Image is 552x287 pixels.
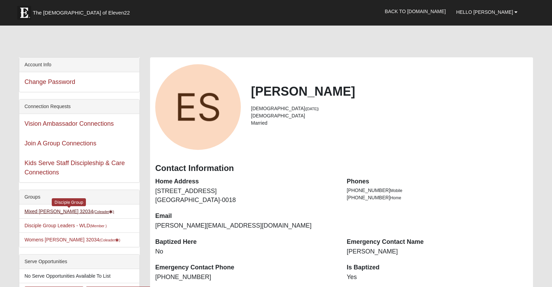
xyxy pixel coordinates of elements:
[99,238,120,242] small: (Coleader )
[93,210,114,214] small: (Coleader )
[155,238,336,247] dt: Baptized Here
[251,105,528,112] li: [DEMOGRAPHIC_DATA]
[24,78,75,85] a: Change Password
[24,223,107,228] a: Disciple Group Leaders - WLD(Member )
[379,3,451,20] a: Back to [DOMAIN_NAME]
[347,263,528,272] dt: Is Baptized
[305,107,319,111] small: ([DATE])
[155,247,336,256] dd: No
[155,187,336,204] dd: [STREET_ADDRESS] [GEOGRAPHIC_DATA]-0018
[347,238,528,247] dt: Emergency Contact Name
[24,160,125,176] a: Kids Serve Staff Discipleship & Care Connections
[347,194,528,201] li: [PHONE_NUMBER]
[347,273,528,282] dd: Yes
[24,209,114,214] a: Mixed [PERSON_NAME] 32034(Coleader)
[33,9,130,16] span: The [DEMOGRAPHIC_DATA] of Eleven22
[24,140,96,147] a: Join A Group Connections
[155,212,336,221] dt: Email
[155,64,241,150] a: View Fullsize Photo
[19,190,139,204] div: Groups
[251,112,528,119] li: [DEMOGRAPHIC_DATA]
[19,58,139,72] div: Account Info
[451,3,523,21] a: Hello [PERSON_NAME]
[24,237,120,242] a: Womens [PERSON_NAME] 32034(Coleader)
[347,187,528,194] li: [PHONE_NUMBER]
[347,247,528,256] dd: [PERSON_NAME]
[19,269,139,283] li: No Serve Opportunities Available To List
[155,221,336,230] dd: [PERSON_NAME][EMAIL_ADDRESS][DOMAIN_NAME]
[14,2,152,20] a: The [DEMOGRAPHIC_DATA] of Eleven22
[390,188,402,193] span: Mobile
[456,9,513,15] span: Hello [PERSON_NAME]
[251,84,528,99] h2: [PERSON_NAME]
[155,177,336,186] dt: Home Address
[155,263,336,272] dt: Emergency Contact Phone
[19,255,139,269] div: Serve Opportunities
[347,177,528,186] dt: Phones
[155,273,336,282] dd: [PHONE_NUMBER]
[90,224,107,228] small: (Member )
[155,163,528,173] h3: Contact Information
[390,195,401,200] span: Home
[19,99,139,114] div: Connection Requests
[52,198,86,206] div: Disciple Group
[24,120,114,127] a: Vision Ambassador Connections
[17,6,31,20] img: Eleven22 logo
[251,119,528,127] li: Married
